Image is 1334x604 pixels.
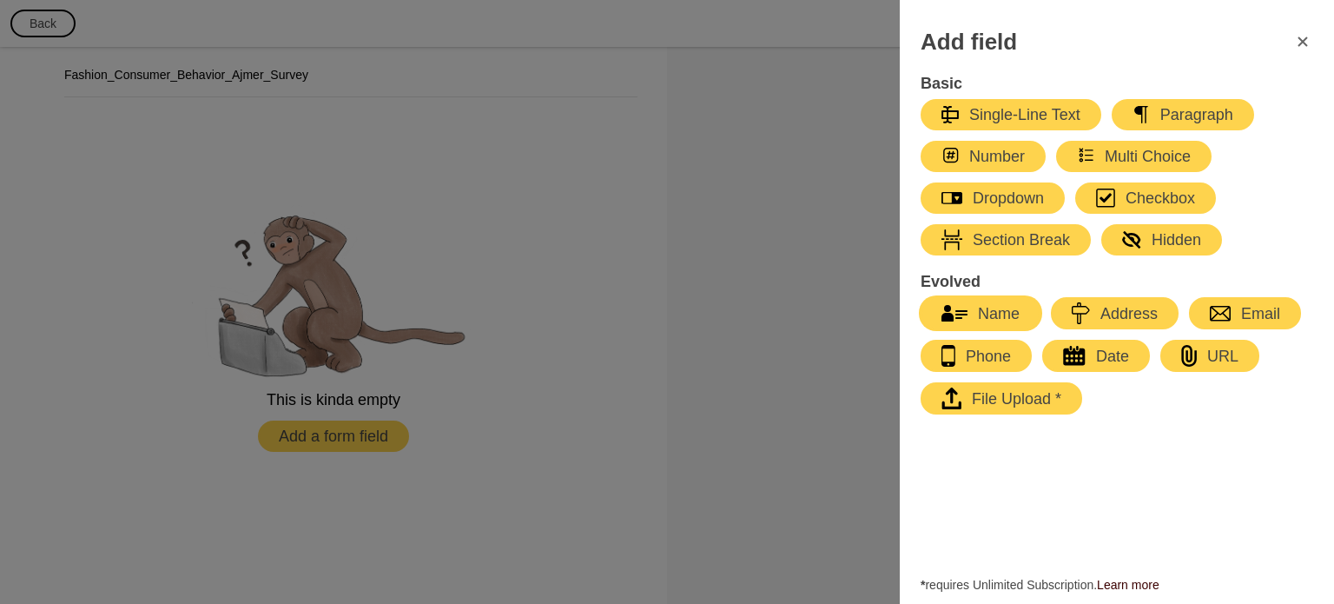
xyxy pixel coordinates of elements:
div: Phone [941,345,1011,367]
button: Single-Line Text [921,99,1101,130]
div: Hidden [1122,229,1201,250]
button: Email [1189,297,1301,329]
div: Paragraph [1133,104,1233,125]
button: Dropdown [921,183,1065,214]
div: Number [941,146,1025,167]
button: Number [921,141,1046,172]
div: Address [1072,302,1158,324]
div: Checkbox [1096,188,1195,209]
button: Address [1051,297,1179,329]
button: File Upload * [921,382,1082,415]
h4: Evolved [921,271,1296,292]
button: Hidden [1101,224,1222,256]
button: Section Break [921,224,1091,256]
h4: Basic [921,73,1296,94]
button: Paragraph [1112,99,1254,130]
a: Learn more [1097,578,1159,592]
div: File Upload * [941,388,1061,409]
div: Single-Line Text [941,104,1080,125]
div: Dropdown [941,188,1044,209]
button: Multi Choice [1056,141,1212,172]
div: Date [1063,346,1129,367]
svg: FormClose [1292,31,1313,52]
div: Multi Choice [1077,146,1191,167]
button: Checkbox [1075,183,1216,214]
button: FormClose [1282,21,1324,63]
button: URL [1160,340,1259,372]
button: Date [1042,340,1150,372]
div: Section Break [941,229,1070,250]
h3: Add field [921,28,1017,56]
div: Email [1210,303,1280,324]
button: Name [921,297,1040,329]
span: requires Unlimited Subscription. [921,576,1313,594]
button: Phone [921,340,1032,372]
div: Name [941,303,1020,324]
div: URL [1181,345,1238,367]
